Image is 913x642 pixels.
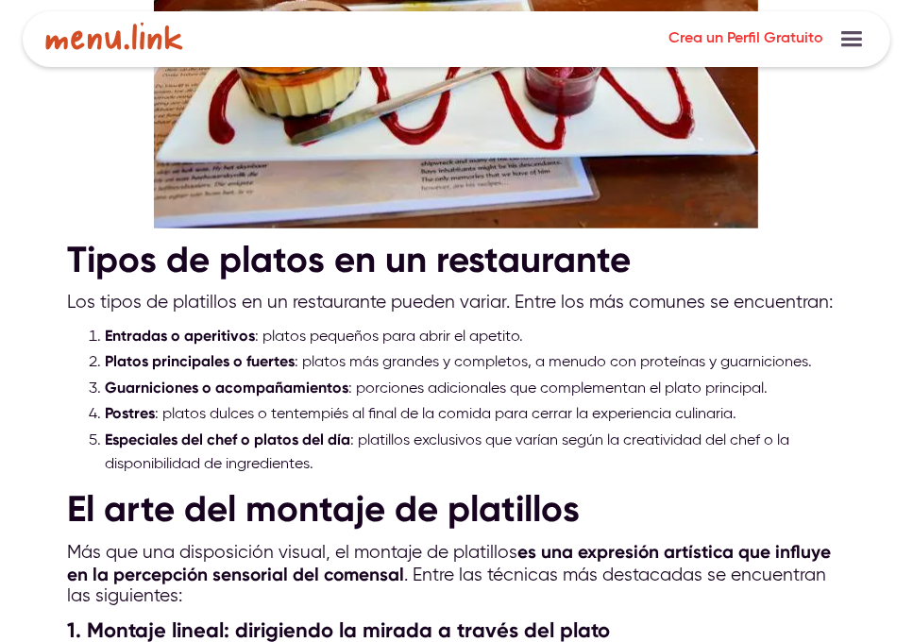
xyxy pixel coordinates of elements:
[67,238,846,281] h2: Tipos de platos en un restaurante
[67,293,846,313] p: Los tipos de platillos en un restaurante pueden variar. Entre los más comunes se encuentran:
[105,349,846,376] li: : platos más grandes y completos, a menudo con proteínas y guarniciones.
[105,401,846,428] li: : platos dulces o tentempiés al final de la comida para cerrar la experiencia culinaria.
[105,324,846,350] li: : platos pequeños para abrir el apetito.
[105,379,348,397] strong: Guarniciones o acompañamientos
[823,11,879,67] div: menu
[67,487,846,531] h2: El arte del montaje de platillos
[105,431,350,448] strong: Especiales del chef o platos del día
[105,352,295,370] strong: Platos principales o fuertes
[105,327,255,345] strong: Entradas o aperitivos
[105,404,155,422] strong: Postres
[67,541,831,584] strong: es una expresión artística que influye en la percepción sensorial del comensal
[668,27,823,52] a: Crea un Perfil Gratuito
[105,428,846,478] li: : platillos exclusivos que varían según la creatividad del chef o la disponibilidad de ingredientes.
[105,376,846,402] li: : porciones adicionales que complementan el plato principal.
[67,542,846,607] p: Más que una disposición visual, el montaje de platillos . Entre las técnicas más destacadas se en...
